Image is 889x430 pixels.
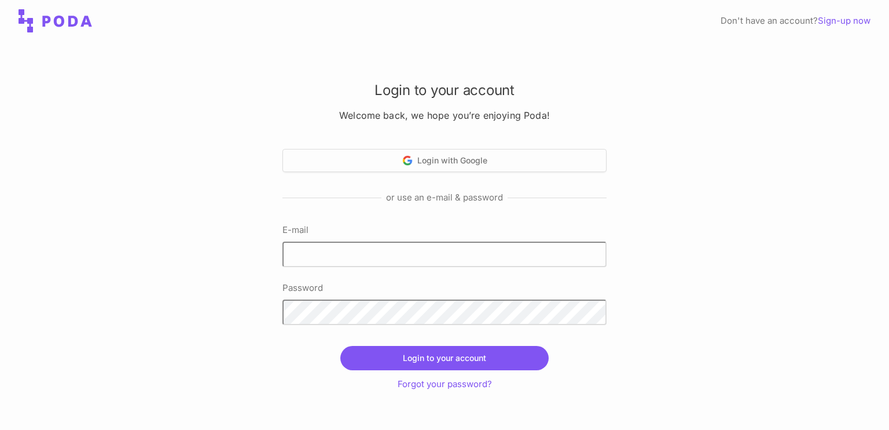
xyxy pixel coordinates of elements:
[282,110,607,122] h3: Welcome back, we hope you’re enjoying Poda!
[402,155,413,166] img: Google logo
[721,14,870,28] div: Don't have an account?
[282,149,607,172] button: Login with Google
[282,223,607,237] label: E-mail
[340,346,549,370] button: Login to your account
[282,281,607,295] label: Password
[818,15,870,26] a: Sign-up now
[282,81,607,100] h2: Login to your account
[381,191,508,205] span: or use an e-mail & password
[398,378,492,389] a: Forgot your password?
